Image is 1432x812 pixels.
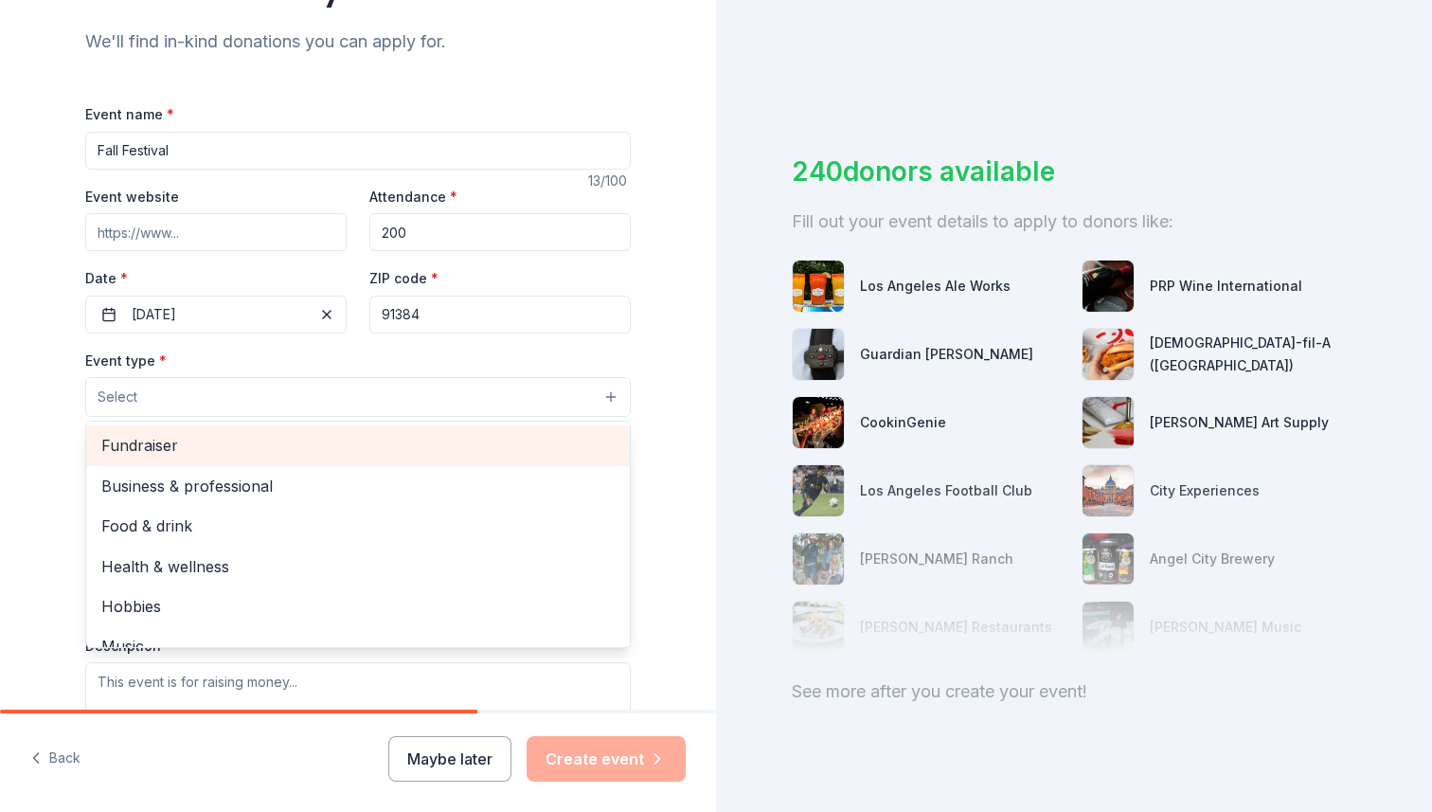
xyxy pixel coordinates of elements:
span: Fundraiser [101,433,615,458]
div: Select [85,421,631,648]
button: Select [85,377,631,417]
span: Food & drink [101,514,615,538]
span: Business & professional [101,474,615,498]
span: Hobbies [101,594,615,619]
span: Health & wellness [101,554,615,579]
span: Select [98,386,137,408]
span: Music [101,634,615,659]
